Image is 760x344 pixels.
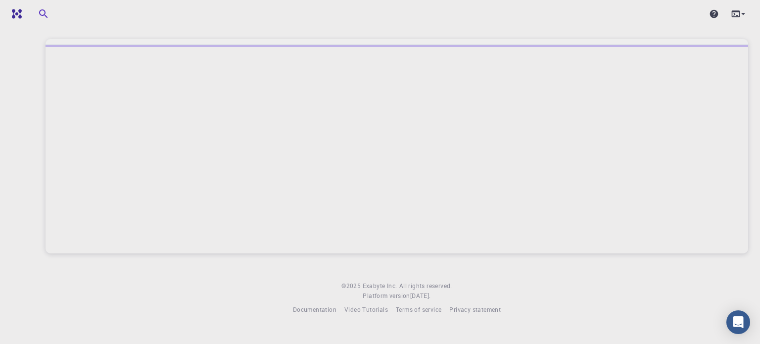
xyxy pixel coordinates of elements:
span: [DATE] . [410,292,431,299]
span: Terms of service [396,305,441,313]
img: logo [8,9,22,19]
a: [DATE]. [410,291,431,301]
a: Video Tutorials [344,305,388,315]
span: Video Tutorials [344,305,388,313]
span: © 2025 [341,281,362,291]
a: Terms of service [396,305,441,315]
span: Privacy statement [449,305,501,313]
span: Exabyte Inc. [363,282,397,290]
span: All rights reserved. [399,281,452,291]
a: Exabyte Inc. [363,281,397,291]
div: Open Intercom Messenger [726,310,750,334]
a: Privacy statement [449,305,501,315]
span: Documentation [293,305,336,313]
a: Documentation [293,305,336,315]
span: Platform version [363,291,410,301]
